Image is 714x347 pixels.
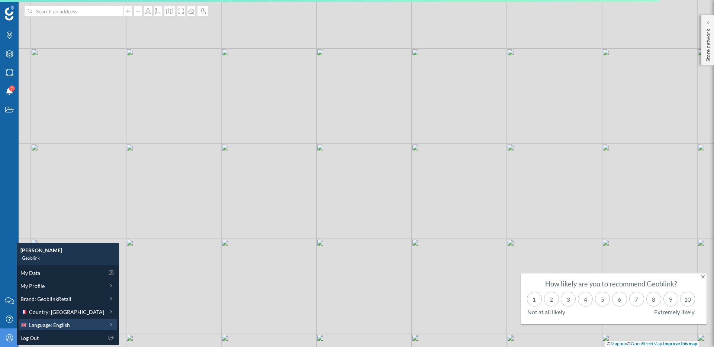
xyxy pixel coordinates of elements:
[612,292,627,307] div: 6
[611,341,627,346] a: Mapbox
[595,292,610,307] div: 5
[544,292,559,307] div: 2
[20,334,39,342] span: Log Out
[605,341,699,347] div: © ©
[20,254,115,262] div: Geoblink
[680,292,695,307] div: 10
[631,341,662,346] a: OpenStreetMap
[16,5,42,12] span: Support
[11,85,13,92] span: 7
[663,292,678,307] div: 9
[646,292,661,307] div: 8
[20,295,71,303] span: Brand: GeoblinkRetail
[20,247,115,254] div: [PERSON_NAME]
[663,341,697,346] a: Improve this map
[527,292,542,307] div: 1
[5,6,14,20] img: Geoblink Logo
[704,26,712,62] p: Store network
[526,280,697,288] div: How likely are you to recommend Geoblink?
[629,292,644,307] div: 7
[29,321,70,329] span: Language: English
[20,282,45,290] span: My Profile
[527,308,565,316] span: Not at all likely
[654,308,695,316] span: Extremely likely
[29,308,104,316] span: Country: [GEOGRAPHIC_DATA]
[561,292,576,307] div: 3
[578,292,593,307] div: 4
[20,269,40,277] span: My Data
